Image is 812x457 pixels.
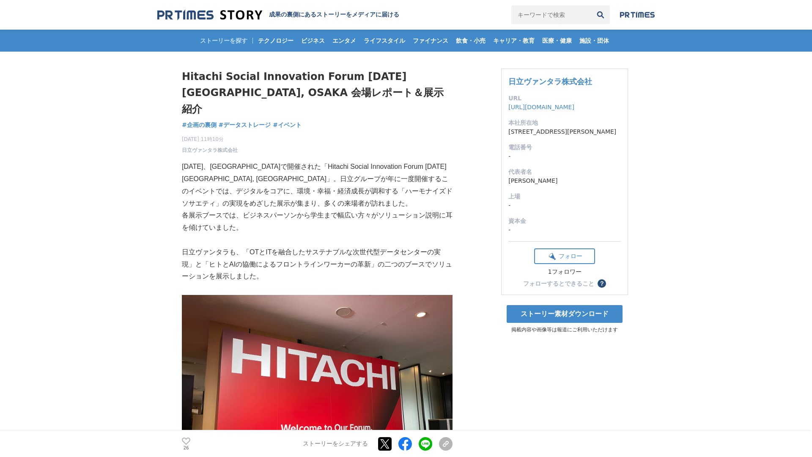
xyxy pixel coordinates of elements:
[157,9,399,21] a: 成果の裏側にあるストーリーをメディアに届ける 成果の裏側にあるストーリーをメディアに届ける
[490,30,538,52] a: キャリア・教育
[409,37,452,44] span: ファイナンス
[539,37,575,44] span: 医療・健康
[508,168,621,176] dt: 代表者名
[534,268,595,276] div: 1フォロワー
[157,9,262,21] img: 成果の裏側にあるストーリーをメディアに届ける
[598,279,606,288] button: ？
[508,226,621,234] dd: -
[508,118,621,127] dt: 本社所在地
[599,281,605,286] span: ？
[298,37,328,44] span: ビジネス
[182,121,217,129] a: #企画の裏側
[219,121,271,129] span: #データストレージ
[182,246,453,283] p: 日立ヴァンタラも、「OTとITを融合したサステナブルな次世代型データセンターの実現」と「ヒトとAIの協働によるフロントラインワーカーの革新」の二つのブースでソリューションを展示しました。
[508,104,574,110] a: [URL][DOMAIN_NAME]
[273,121,302,129] a: #イベント
[360,30,409,52] a: ライフスタイル
[453,30,489,52] a: 飲食・小売
[576,37,612,44] span: 施設・団体
[219,121,271,129] a: #データストレージ
[508,201,621,210] dd: -
[508,77,592,86] a: 日立ヴァンタラ株式会社
[523,281,594,286] div: フォローするとできること
[273,121,302,129] span: #イベント
[329,30,359,52] a: エンタメ
[508,143,621,152] dt: 電話番号
[508,192,621,201] dt: 上場
[182,209,453,234] p: 各展示ブースでは、ビジネスパーソンから学生まで幅広い方々がソリューション説明に耳を傾けていました。
[539,30,575,52] a: 医療・健康
[255,30,297,52] a: テクノロジー
[255,37,297,44] span: テクノロジー
[182,69,453,117] h1: Hitachi Social Innovation Forum [DATE] [GEOGRAPHIC_DATA], OSAKA 会場レポート＆展示紹介
[453,37,489,44] span: 飲食・小売
[508,217,621,226] dt: 資本金
[329,37,359,44] span: エンタメ
[508,127,621,136] dd: [STREET_ADDRESS][PERSON_NAME]
[269,11,399,19] h2: 成果の裏側にあるストーリーをメディアに届ける
[576,30,612,52] a: 施設・団体
[182,135,238,143] span: [DATE] 11時10分
[508,176,621,185] dd: [PERSON_NAME]
[182,161,453,209] p: [DATE]、[GEOGRAPHIC_DATA]で開催された「Hitachi Social Innovation Forum [DATE] [GEOGRAPHIC_DATA], [GEOGRAP...
[298,30,328,52] a: ビジネス
[182,121,217,129] span: #企画の裏側
[501,326,628,333] p: 掲載内容や画像等は報道にご利用いただけます
[508,152,621,161] dd: -
[511,6,591,24] input: キーワードで検索
[303,440,368,448] p: ストーリーをシェアする
[534,248,595,264] button: フォロー
[490,37,538,44] span: キャリア・教育
[508,94,621,103] dt: URL
[182,446,190,450] p: 26
[507,305,623,323] a: ストーリー素材ダウンロード
[182,146,238,154] a: 日立ヴァンタラ株式会社
[409,30,452,52] a: ファイナンス
[591,6,610,24] button: 検索
[620,11,655,18] img: prtimes
[360,37,409,44] span: ライフスタイル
